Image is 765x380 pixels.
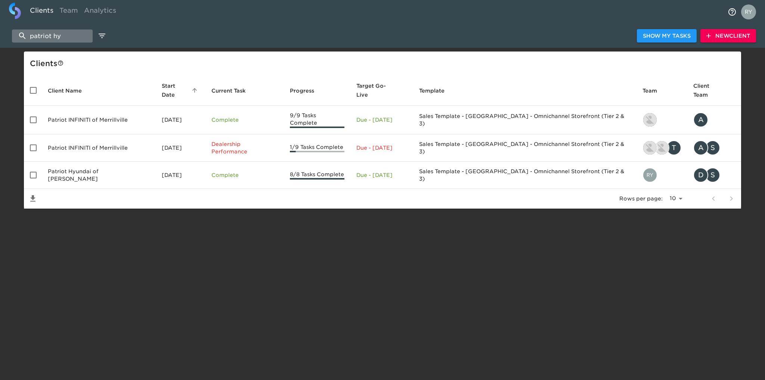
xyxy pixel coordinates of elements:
img: seth.kossin@roadster.com [643,141,657,155]
div: S [705,140,720,155]
span: Show My Tasks [643,31,691,41]
img: logo [9,3,21,19]
td: [DATE] [156,162,205,189]
span: Progress [290,86,324,95]
p: Due - [DATE] [356,144,407,152]
div: S [705,168,720,183]
span: Client Team [693,81,735,99]
div: Client s [30,57,738,69]
p: Complete [211,116,278,124]
div: seth.kossin@roadster.com, ryan.lattimore@roadster.com, teddy.turner@roadster.com [642,140,681,155]
p: Due - [DATE] [356,171,407,179]
td: [DATE] [156,134,205,162]
span: Template [419,86,454,95]
p: Complete [211,171,278,179]
input: search [12,29,93,43]
td: 9/9 Tasks Complete [284,106,351,134]
div: A [693,140,708,155]
div: D [693,168,708,183]
span: Team [642,86,667,95]
div: adoreski@infinitimerrillville.com, shawnkohli@gmail.com [693,140,735,155]
a: Analytics [81,3,119,21]
td: Patriot INFINITI of Merrillville [42,106,156,134]
button: Show My Tasks [637,29,697,43]
button: Save List [24,190,42,208]
div: T [666,140,681,155]
p: Rows per page: [619,195,663,202]
div: A [693,112,708,127]
span: Current Task [211,86,255,95]
button: edit [96,29,108,42]
td: [DATE] [156,106,205,134]
td: 8/8 Tasks Complete [284,162,351,189]
td: Sales Template - [GEOGRAPHIC_DATA] - Omnichannel Storefront (Tier 2 & 3) [413,106,637,134]
p: Due - [DATE] [356,116,407,124]
span: New Client [706,31,750,41]
td: Patriot Hyundai of [PERSON_NAME] [42,162,156,189]
div: ryan.lattimore@roadster.com [642,112,681,127]
div: adoreski@infinitimerrillville.com [693,112,735,127]
span: Target Go-Live [356,81,407,99]
img: Profile [741,4,756,19]
td: Sales Template - [GEOGRAPHIC_DATA] - Omnichannel Storefront (Tier 2 & 3) [413,134,637,162]
a: Team [56,3,81,21]
button: notifications [723,3,741,21]
img: ryan.lattimore@roadster.com [655,141,669,155]
span: This is the next Task in this Hub that should be completed [211,86,246,95]
a: Clients [27,3,56,21]
span: Calculated based on the start date and the duration of all Tasks contained in this Hub. [356,81,397,99]
img: ryan.lattimore@roadster.com [643,113,657,127]
td: Sales Template - [GEOGRAPHIC_DATA] - Omnichannel Storefront (Tier 2 & 3) [413,162,637,189]
select: rows per page [666,193,685,204]
div: ryan.dale@roadster.com [642,168,681,183]
div: dtomsa@patriotmotors.com, sroberts@patriotmotors.com [693,168,735,183]
td: Patriot INFINITI of Merrillville [42,134,156,162]
p: Dealership Performance [211,140,278,155]
table: enhanced table [24,75,741,209]
button: NewClient [700,29,756,43]
span: Start Date [162,81,199,99]
svg: This is a list of all of your clients and clients shared with you [58,60,64,66]
span: Client Name [48,86,92,95]
td: 1/9 Tasks Complete [284,134,351,162]
img: ryan.dale@roadster.com [643,168,657,182]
